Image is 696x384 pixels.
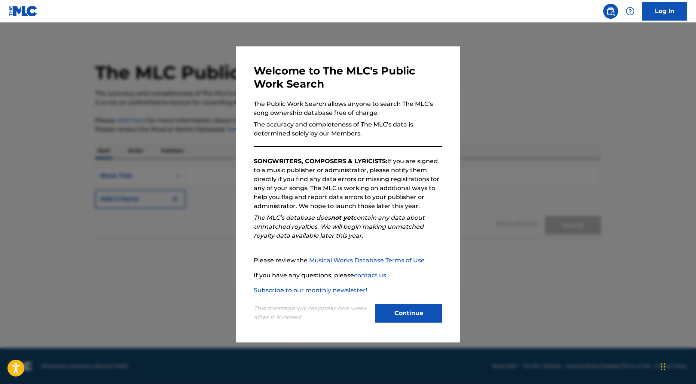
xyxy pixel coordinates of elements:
p: The accuracy and completeness of The MLC’s data is determined solely by our Members. [254,120,442,138]
p: This message will reappear one week after it is closed. [254,304,370,322]
div: Drag [661,356,665,378]
p: If you are signed to a music publisher or administrator, please notify them directly if you find ... [254,157,442,211]
a: contact us [354,272,386,279]
strong: not yet [331,214,353,221]
p: The Public Work Search allows anyone to search The MLC’s song ownership database free of charge. [254,100,442,118]
div: Help [623,4,638,19]
strong: SONGWRITERS, COMPOSERS & LYRICISTS: [254,158,387,165]
a: Musical Works Database Terms of Use [309,257,425,264]
p: If you have any questions, please . [254,271,442,280]
iframe: Chat Widget [659,348,696,384]
h3: Welcome to The MLC's Public Work Search [254,64,442,91]
img: search [606,7,615,16]
img: MLC Logo [9,6,38,16]
a: Log In [642,2,687,21]
a: Public Search [603,4,618,19]
em: The MLC’s database does contain any data about unmatched royalties. We will begin making unmatche... [254,214,425,239]
p: Please review the [254,256,442,265]
button: Continue [375,304,442,323]
a: Subscribe to our monthly newsletter! [254,287,367,294]
img: help [626,7,635,16]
